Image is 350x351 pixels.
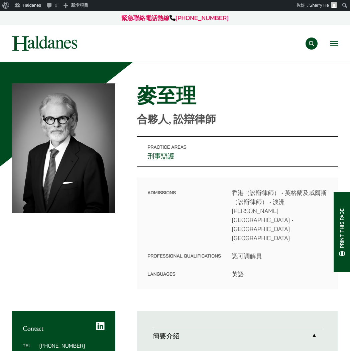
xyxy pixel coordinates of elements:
[96,322,105,331] a: LinkedIn
[121,14,229,22] a: 緊急聯絡電話熱線[PHONE_NUMBER]
[39,343,105,348] dd: [PHONE_NUMBER]
[147,252,221,270] dt: Professional Qualifications
[147,144,187,150] span: Practice Areas
[232,188,327,242] dd: 香港（訟辯律師） • 英格蘭及威爾斯（訟辯律師） • 澳洲[PERSON_NAME][GEOGRAPHIC_DATA] • [GEOGRAPHIC_DATA][GEOGRAPHIC_DATA]
[23,324,105,332] h2: Contact
[137,113,338,126] p: 合夥人, 訟辯律師
[232,270,327,279] dd: 英語
[153,327,322,345] a: 簡要介紹
[306,38,318,50] button: Search
[309,3,329,8] span: Sherry He
[330,41,338,46] button: Open menu
[147,188,221,252] dt: Admissions
[137,83,338,108] h1: 麥至理
[147,152,174,160] a: 刑事辯護
[12,36,77,51] img: Logo of Haldanes
[147,270,221,279] dt: Languages
[232,252,327,261] dd: 認可調解員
